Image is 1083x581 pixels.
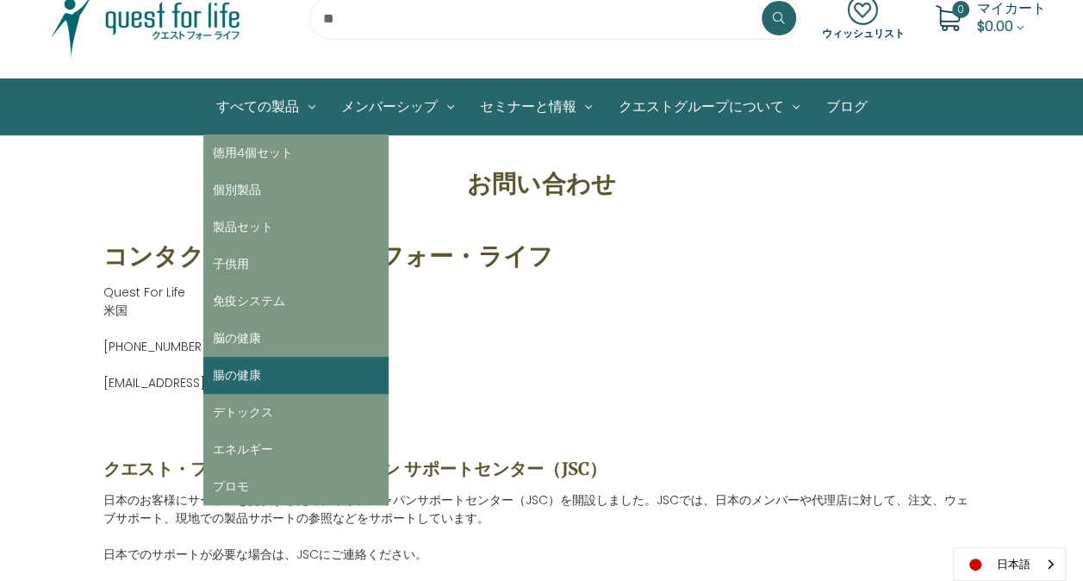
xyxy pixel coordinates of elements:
a: プロモ [203,468,389,505]
a: メンバーシップ [328,79,467,134]
a: 日本語 [954,548,1065,580]
span: $0.00 [977,16,1013,36]
a: クエストグループについて [605,79,812,134]
a: ブログ [812,79,880,134]
a: エネルギー [203,431,389,468]
span: 0 [952,1,969,18]
a: 免疫システム [203,283,389,320]
a: 製品セット [203,209,389,246]
a: デトックス [203,394,389,431]
p: Quest For Life 米国 [103,284,980,320]
p: [EMAIL_ADDRESS][DOMAIN_NAME] [103,374,980,392]
a: 腸の健康 [203,357,389,394]
div: Language [953,547,1066,581]
p: 日本でのサポートが必要な場合は、JSCにご連絡ください。 [103,546,980,564]
a: 個別製品 [203,172,389,209]
a: All Products [203,79,328,134]
a: 脳の健康 [203,320,389,357]
p: 日本のお客様にサービスを提供するため、東京にジャパンサポートセンター（JSC）を開設しました。JSCでは、日本のメンバーや代理店に対して、注文、ウェブサポート、現地での製品サポートの参照などをサ... [103,491,980,528]
p: [PHONE_NUMBER]（電話） [103,338,980,356]
a: 徳用4個セット [203,134,389,172]
a: 子供用 [203,246,389,283]
h4: クエスト・フォー・ライフ・ジャパン サポートセンター（JSC） [103,456,980,482]
a: セミナーと情報 [467,79,606,134]
h1: お問い合わせ [94,166,988,202]
aside: Language selected: 日本語 [953,547,1066,581]
h1: コンタクト・クエスト・フォー・ライフ [103,238,980,274]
